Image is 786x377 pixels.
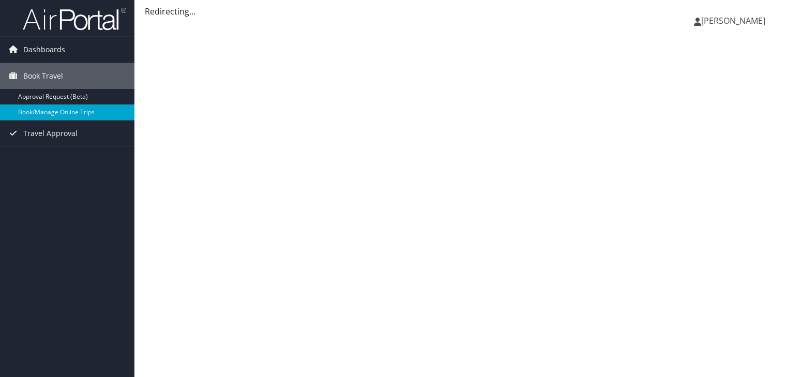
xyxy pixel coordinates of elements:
[701,15,765,26] span: [PERSON_NAME]
[694,5,776,36] a: [PERSON_NAME]
[23,7,126,31] img: airportal-logo.png
[23,63,63,89] span: Book Travel
[145,5,776,18] div: Redirecting...
[23,37,65,63] span: Dashboards
[23,120,78,146] span: Travel Approval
